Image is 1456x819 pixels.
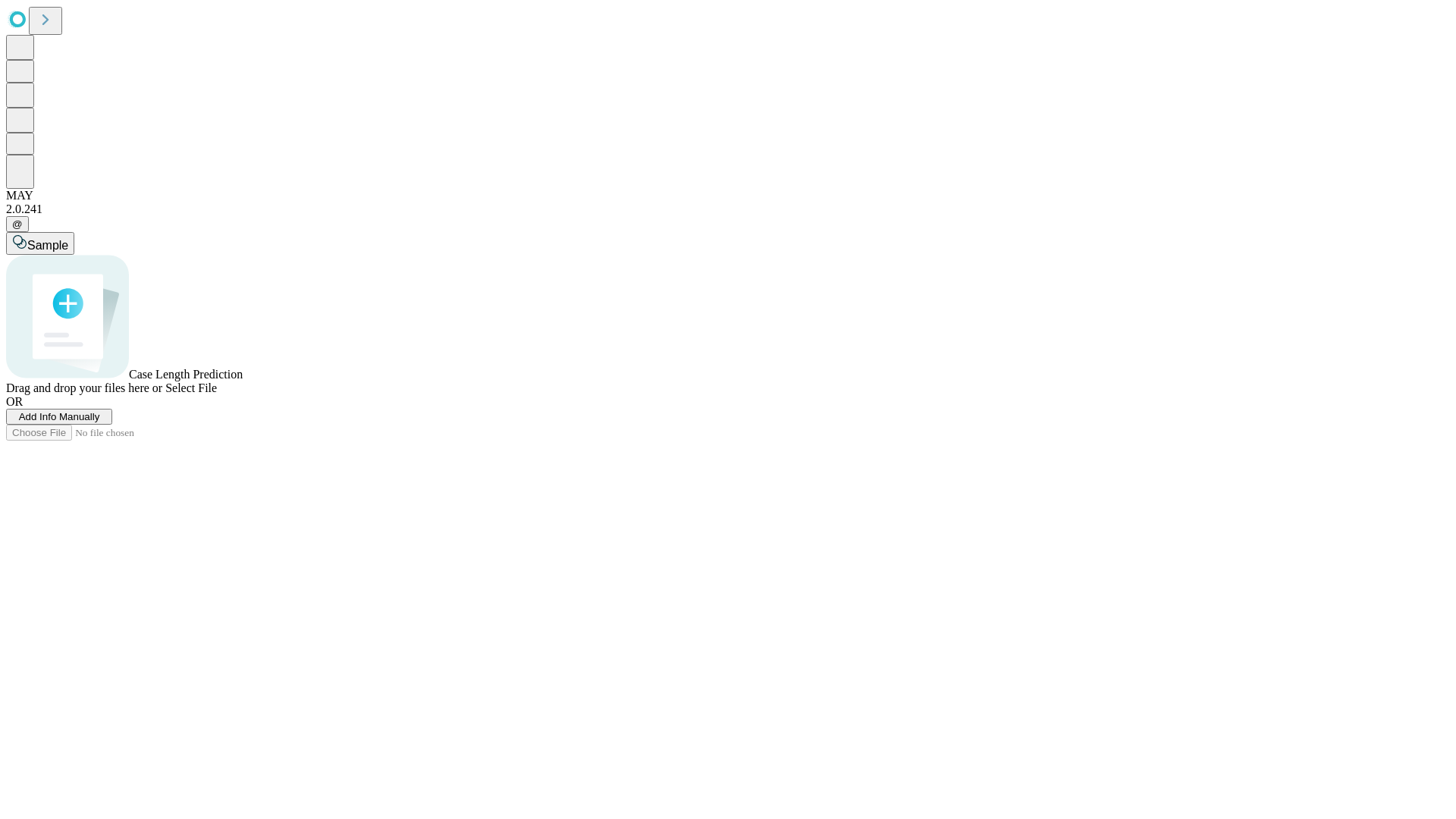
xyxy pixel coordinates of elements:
span: Add Info Manually [19,411,100,422]
span: Case Length Prediction [129,368,243,381]
span: Drag and drop your files here or [6,381,162,394]
span: Sample [27,239,68,252]
span: Select File [165,381,217,394]
button: Sample [6,232,74,255]
span: @ [12,218,23,230]
div: MAY [6,189,1450,202]
button: Add Info Manually [6,409,112,425]
button: @ [6,216,29,232]
span: OR [6,395,23,408]
div: 2.0.241 [6,202,1450,216]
